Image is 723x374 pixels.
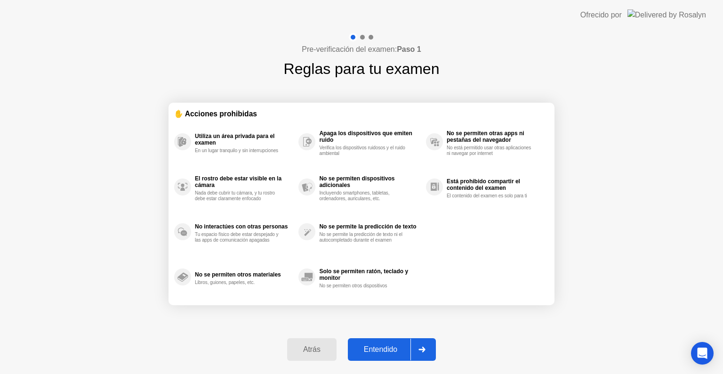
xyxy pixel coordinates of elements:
[691,342,714,365] div: Open Intercom Messenger
[195,175,294,188] div: El rostro debe estar visible en la cámara
[195,271,294,278] div: No se permiten otros materiales
[348,338,436,361] button: Entendido
[447,130,544,143] div: No se permiten otras apps ni pestañas del navegador
[447,145,536,156] div: No está permitido usar otras aplicaciones ni navegar por internet
[195,280,284,285] div: Libros, guiones, papeles, etc.
[447,193,536,199] div: El contenido del examen es solo para ti
[319,268,421,281] div: Solo se permiten ratón, teclado y monitor
[319,283,408,289] div: No se permiten otros dispositivos
[627,9,706,20] img: Delivered by Rosalyn
[302,44,421,55] h4: Pre-verificación del examen:
[319,232,408,243] div: No se permite la predicción de texto ni el autocompletado durante el examen
[195,232,284,243] div: Tu espacio físico debe estar despejado y las apps de comunicación apagadas
[284,57,440,80] h1: Reglas para tu examen
[319,145,408,156] div: Verifica los dispositivos ruidosos y el ruido ambiental
[319,223,421,230] div: No se permite la predicción de texto
[319,190,408,202] div: Incluyendo smartphones, tabletas, ordenadores, auriculares, etc.
[319,130,421,143] div: Apaga los dispositivos que emiten ruido
[397,45,421,53] b: Paso 1
[195,133,294,146] div: Utiliza un área privada para el examen
[174,108,549,119] div: ✋ Acciones prohibidas
[290,345,334,354] div: Atrás
[319,175,421,188] div: No se permiten dispositivos adicionales
[195,190,284,202] div: Nada debe cubrir tu cámara, y tu rostro debe estar claramente enfocado
[287,338,337,361] button: Atrás
[195,148,284,154] div: En un lugar tranquilo y sin interrupciones
[351,345,410,354] div: Entendido
[195,223,294,230] div: No interactúes con otras personas
[447,178,544,191] div: Está prohibido compartir el contenido del examen
[580,9,622,21] div: Ofrecido por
